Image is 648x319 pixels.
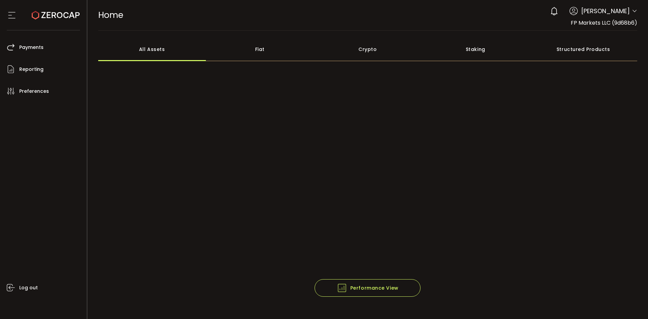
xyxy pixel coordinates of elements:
span: Preferences [19,86,49,96]
div: Crypto [314,37,422,61]
span: FP Markets LLC (9d68b6) [571,19,637,27]
span: Home [98,9,123,21]
span: Performance View [337,283,399,293]
span: [PERSON_NAME] [581,6,630,16]
div: Structured Products [530,37,638,61]
div: Fiat [206,37,314,61]
button: Performance View [315,279,421,297]
span: Payments [19,43,44,52]
div: Staking [422,37,530,61]
span: Reporting [19,64,44,74]
div: All Assets [98,37,206,61]
span: Log out [19,283,38,293]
